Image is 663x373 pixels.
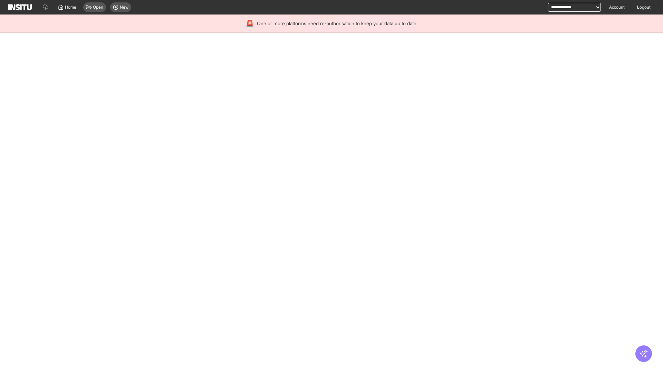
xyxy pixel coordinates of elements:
[8,4,32,10] img: Logo
[120,4,128,10] span: New
[93,4,103,10] span: Open
[257,20,417,27] span: One or more platforms need re-authorisation to keep your data up to date.
[246,19,254,28] div: 🚨
[65,4,76,10] span: Home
